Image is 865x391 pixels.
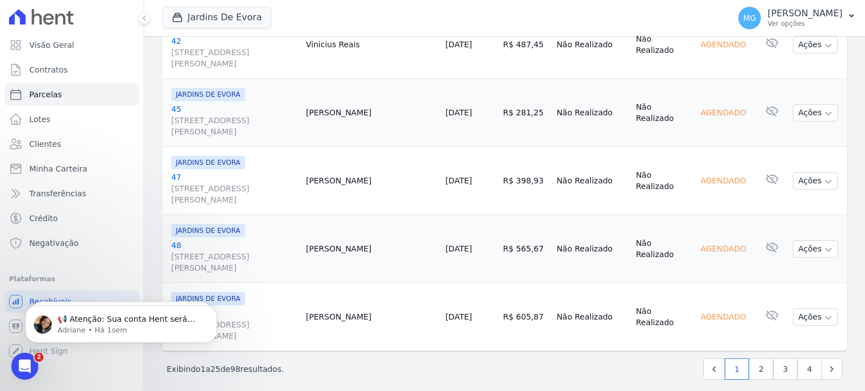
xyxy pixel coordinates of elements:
a: 4 [797,358,822,380]
span: Parcelas [29,89,62,100]
span: 2 [34,353,43,362]
span: Transferências [29,188,86,199]
a: Recebíveis [5,290,139,313]
span: MG [743,14,756,22]
p: Exibindo a de resultados. [167,363,284,375]
td: [PERSON_NAME] [301,79,441,147]
td: Vinicius Reais [301,11,441,79]
a: Clientes [5,133,139,155]
a: [DATE] [445,244,472,253]
td: Não Realizado [552,11,631,79]
a: 3 [773,358,797,380]
a: 45[STREET_ADDRESS][PERSON_NAME] [171,104,297,137]
span: Crédito [29,213,58,224]
span: [STREET_ADDRESS][PERSON_NAME] [171,47,297,69]
span: JARDINS DE EVORA [171,156,245,169]
span: 98 [230,365,240,374]
a: Visão Geral [5,34,139,56]
button: Ações [793,240,838,258]
a: 48[STREET_ADDRESS][PERSON_NAME] [171,308,297,341]
span: Lotes [29,114,51,125]
a: 1 [725,358,749,380]
a: 48[STREET_ADDRESS][PERSON_NAME] [171,240,297,273]
span: Clientes [29,138,61,150]
button: Ações [793,308,838,326]
div: Agendado [696,241,751,257]
div: Agendado [696,105,751,120]
iframe: Intercom notifications mensagem [8,282,234,361]
a: Previous [703,358,725,380]
button: Ações [793,104,838,122]
td: Não Realizado [552,147,631,215]
a: Crédito [5,207,139,230]
span: Contratos [29,64,68,75]
span: JARDINS DE EVORA [171,224,245,237]
span: Negativação [29,237,79,249]
td: R$ 565,67 [498,215,552,283]
a: Contratos [5,59,139,81]
td: Não Realizado [552,215,631,283]
a: Lotes [5,108,139,131]
button: MG [PERSON_NAME] Ver opções [729,2,865,34]
span: [STREET_ADDRESS][PERSON_NAME] [171,251,297,273]
span: Minha Carteira [29,163,87,174]
p: Ver opções [768,19,842,28]
a: Conta Hent [5,315,139,338]
button: Ações [793,172,838,190]
td: [PERSON_NAME] [301,283,441,351]
td: R$ 605,87 [498,283,552,351]
div: Plataformas [9,272,135,286]
td: Não Realizado [631,215,692,283]
div: Agendado [696,173,751,188]
a: [DATE] [445,40,472,49]
span: [STREET_ADDRESS][PERSON_NAME] [171,319,297,341]
td: R$ 281,25 [498,79,552,147]
iframe: Intercom live chat [11,353,38,380]
a: Parcelas [5,83,139,106]
a: [DATE] [445,312,472,321]
a: [DATE] [445,108,472,117]
td: R$ 487,45 [498,11,552,79]
button: Ações [793,36,838,53]
span: [STREET_ADDRESS][PERSON_NAME] [171,183,297,205]
a: [DATE] [445,176,472,185]
span: JARDINS DE EVORA [171,88,245,101]
td: Não Realizado [552,79,631,147]
button: Jardins De Evora [162,7,271,28]
td: Não Realizado [631,147,692,215]
div: Agendado [696,309,751,325]
div: Agendado [696,37,751,52]
a: 2 [749,358,773,380]
span: 25 [211,365,221,374]
td: Não Realizado [631,79,692,147]
span: Visão Geral [29,39,74,51]
a: 42[STREET_ADDRESS][PERSON_NAME] [171,35,297,69]
td: R$ 398,93 [498,147,552,215]
a: Transferências [5,182,139,205]
td: Não Realizado [631,283,692,351]
td: [PERSON_NAME] [301,215,441,283]
p: [PERSON_NAME] [768,8,842,19]
td: Não Realizado [631,11,692,79]
span: 1 [200,365,206,374]
td: Não Realizado [552,283,631,351]
a: Minha Carteira [5,158,139,180]
span: [STREET_ADDRESS][PERSON_NAME] [171,115,297,137]
a: Next [821,358,842,380]
a: 47[STREET_ADDRESS][PERSON_NAME] [171,172,297,205]
td: [PERSON_NAME] [301,147,441,215]
a: Negativação [5,232,139,254]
